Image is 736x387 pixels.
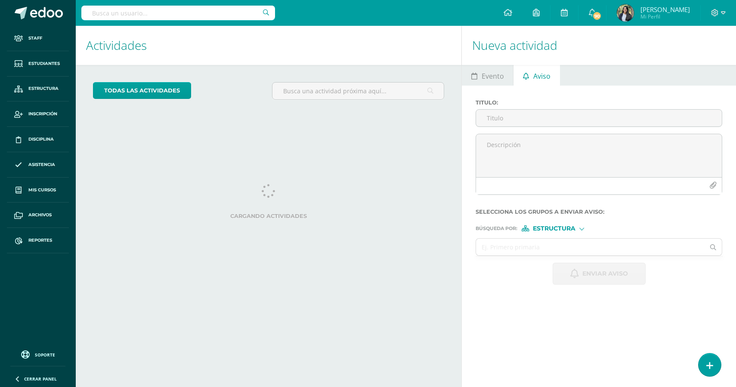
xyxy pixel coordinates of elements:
[7,203,69,228] a: Archivos
[28,187,56,193] span: Mis cursos
[7,77,69,102] a: Estructura
[7,26,69,51] a: Staff
[81,6,275,20] input: Busca un usuario...
[86,26,451,65] h1: Actividades
[7,228,69,253] a: Reportes
[476,99,722,106] label: Titulo :
[592,11,602,21] span: 90
[533,226,575,231] span: Estructura
[522,225,586,231] div: [object Object]
[640,13,690,20] span: Mi Perfil
[513,65,560,86] a: Aviso
[93,213,444,219] label: Cargando actividades
[93,82,191,99] a: todas las Actividades
[640,5,690,14] span: [PERSON_NAME]
[553,263,646,285] button: Enviar aviso
[582,263,628,284] span: Enviar aviso
[28,212,52,218] span: Archivos
[482,66,504,86] span: Evento
[472,26,726,65] h1: Nueva actividad
[7,152,69,178] a: Asistencia
[28,237,52,244] span: Reportes
[28,136,54,143] span: Disciplina
[28,161,55,168] span: Asistencia
[7,178,69,203] a: Mis cursos
[28,85,59,92] span: Estructura
[35,352,55,358] span: Soporte
[7,127,69,152] a: Disciplina
[476,226,517,231] span: Búsqueda por :
[272,83,444,99] input: Busca una actividad próxima aquí...
[28,35,42,42] span: Staff
[476,209,722,215] label: Selecciona los grupos a enviar aviso :
[10,348,65,360] a: Soporte
[28,60,60,67] span: Estudiantes
[24,376,57,382] span: Cerrar panel
[7,101,69,127] a: Inscripción
[533,66,550,86] span: Aviso
[476,110,722,126] input: Titulo
[28,111,57,117] span: Inscripción
[617,4,634,21] img: 247ceca204fa65a9317ba2c0f2905932.png
[7,51,69,77] a: Estudiantes
[476,239,705,255] input: Ej. Primero primaria
[462,65,513,86] a: Evento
